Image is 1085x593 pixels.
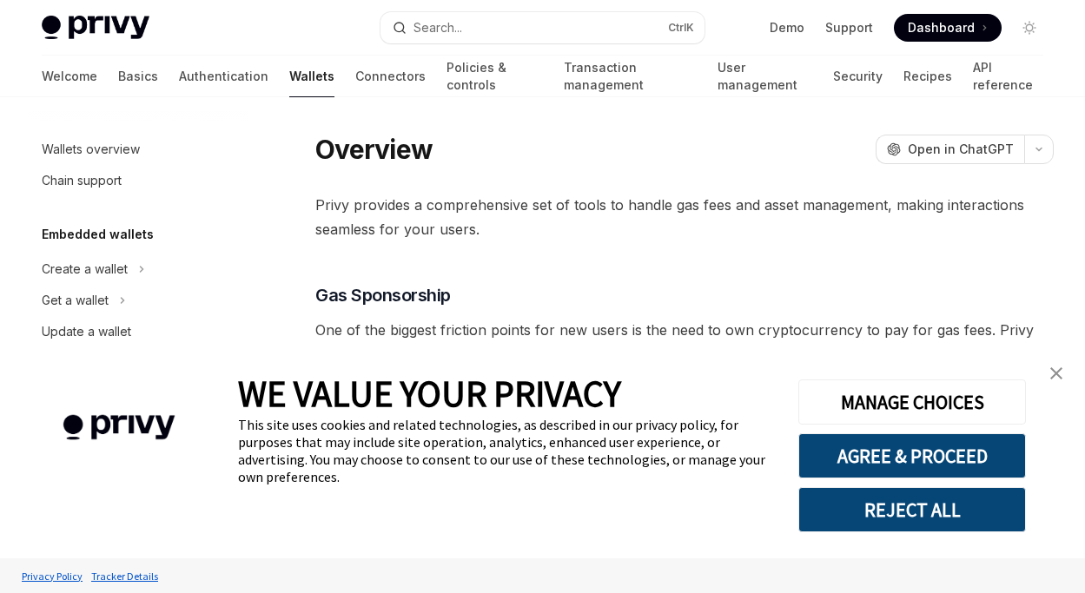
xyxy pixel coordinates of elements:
[42,16,149,40] img: light logo
[798,433,1026,478] button: AGREE & PROCEED
[42,290,109,311] div: Get a wallet
[26,390,212,465] img: company logo
[798,487,1026,532] button: REJECT ALL
[894,14,1002,42] a: Dashboard
[833,56,883,97] a: Security
[238,371,621,416] span: WE VALUE YOUR PRIVACY
[42,56,97,97] a: Welcome
[1050,367,1062,379] img: close banner
[315,318,1054,366] span: One of the biggest friction points for new users is the need to own cryptocurrency to pay for gas...
[28,165,250,196] a: Chain support
[355,56,426,97] a: Connectors
[903,56,952,97] a: Recipes
[42,224,154,245] h5: Embedded wallets
[179,56,268,97] a: Authentication
[908,19,975,36] span: Dashboard
[42,170,122,191] div: Chain support
[908,141,1014,158] span: Open in ChatGPT
[315,134,433,165] h1: Overview
[17,561,87,591] a: Privacy Policy
[447,56,543,97] a: Policies & controls
[1039,356,1074,391] a: close banner
[28,316,250,347] a: Update a wallet
[876,135,1024,164] button: Open in ChatGPT
[42,321,131,342] div: Update a wallet
[238,416,772,485] div: This site uses cookies and related technologies, as described in our privacy policy, for purposes...
[413,17,462,38] div: Search...
[289,56,334,97] a: Wallets
[770,19,804,36] a: Demo
[718,56,812,97] a: User management
[380,12,705,43] button: Search...CtrlK
[825,19,873,36] a: Support
[42,139,140,160] div: Wallets overview
[42,259,128,280] div: Create a wallet
[1016,14,1043,42] button: Toggle dark mode
[798,379,1026,425] button: MANAGE CHOICES
[973,56,1043,97] a: API reference
[668,21,694,35] span: Ctrl K
[315,193,1054,241] span: Privy provides a comprehensive set of tools to handle gas fees and asset management, making inter...
[564,56,697,97] a: Transaction management
[28,134,250,165] a: Wallets overview
[315,283,451,307] span: Gas Sponsorship
[87,561,162,591] a: Tracker Details
[118,56,158,97] a: Basics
